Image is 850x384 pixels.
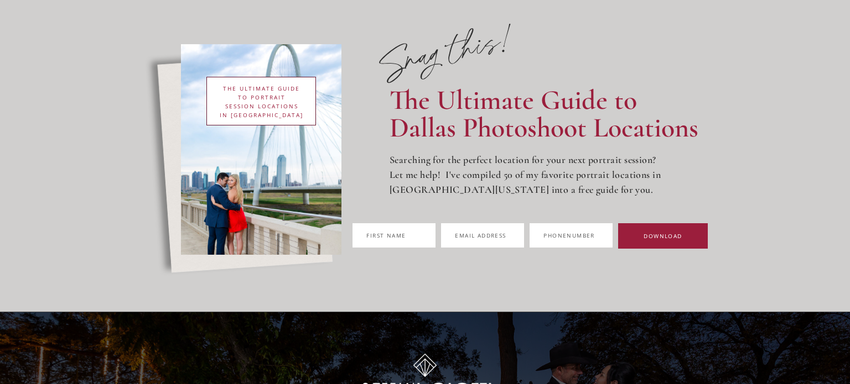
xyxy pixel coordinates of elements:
span: Phone [543,232,567,239]
button: DOWNLOAD [618,223,707,249]
p: Snag this! [360,20,520,93]
span: ss [499,232,506,239]
span: ame [392,232,406,239]
h3: THE ULTIMATE GUIDE TO PORTRAIT SESSION LOCATIONS IN [GEOGRAPHIC_DATA] [219,84,304,118]
h2: The Ultimate Guide to Dallas Photoshoot Locations [390,86,711,146]
span: DOWNLOAD [644,232,682,240]
span: First n [366,232,392,239]
span: Email addre [455,232,499,239]
span: Number [567,232,594,239]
